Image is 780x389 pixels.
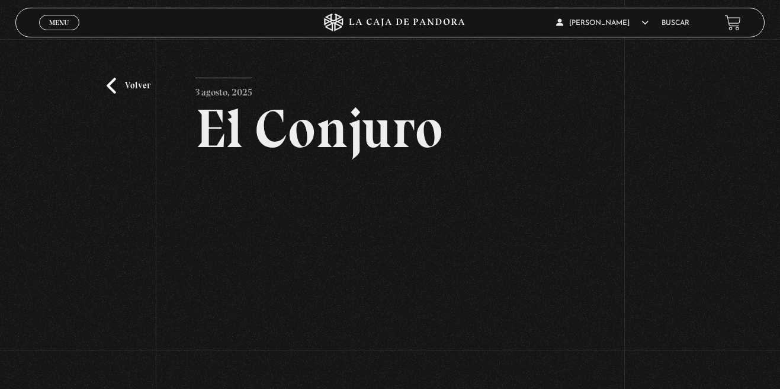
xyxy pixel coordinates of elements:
[195,78,252,101] p: 3 agosto, 2025
[662,20,689,27] a: Buscar
[725,15,741,31] a: View your shopping cart
[195,101,585,156] h2: El Conjuro
[46,29,73,37] span: Cerrar
[107,78,150,94] a: Volver
[49,19,69,26] span: Menu
[556,20,649,27] span: [PERSON_NAME]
